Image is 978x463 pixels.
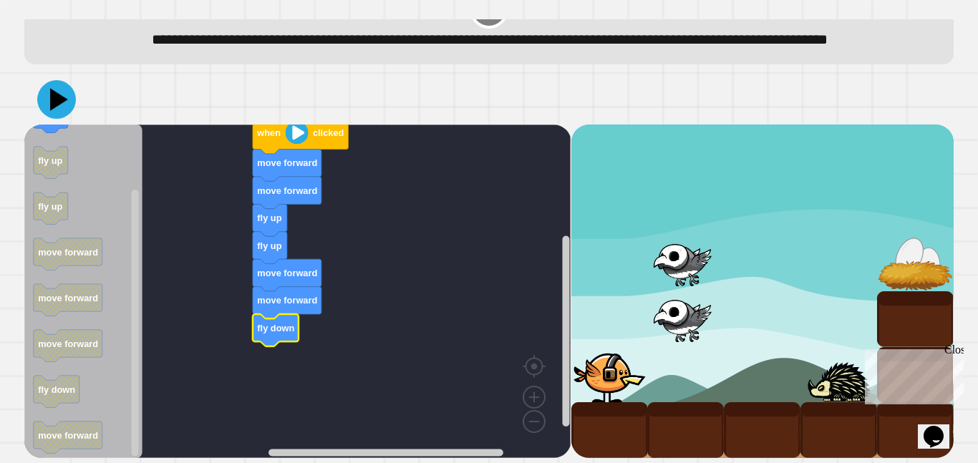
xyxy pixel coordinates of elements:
iframe: chat widget [918,406,964,449]
text: move forward [257,268,317,278]
text: when [256,127,281,138]
text: clicked [313,127,344,138]
text: fly up [257,213,281,223]
div: Blockly Workspace [24,125,571,458]
text: fly up [257,240,281,251]
text: fly down [38,384,75,395]
text: move forward [257,157,317,168]
text: fly up [38,155,62,166]
text: move forward [38,430,98,441]
text: move forward [257,295,317,306]
text: fly up [38,201,62,212]
div: Chat with us now!Close [6,6,99,91]
iframe: chat widget [859,343,964,404]
text: move forward [257,185,317,196]
text: fly down [257,323,294,333]
text: move forward [38,293,98,303]
text: move forward [38,338,98,349]
text: move forward [38,247,98,258]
